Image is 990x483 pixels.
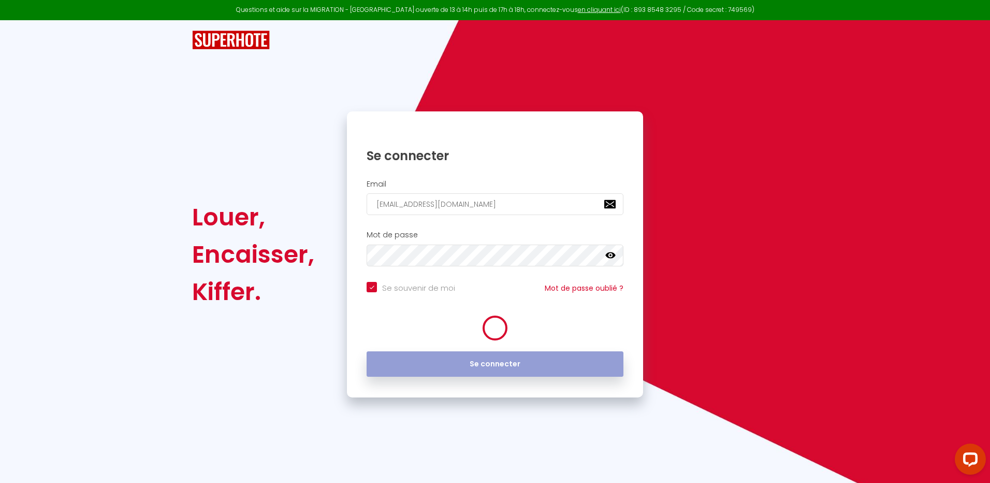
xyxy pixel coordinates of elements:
[367,231,623,239] h2: Mot de passe
[192,273,314,310] div: Kiffer.
[367,148,623,164] h1: Se connecter
[367,180,623,189] h2: Email
[192,31,270,50] img: SuperHote logo
[192,198,314,236] div: Louer,
[545,283,623,293] a: Mot de passe oublié ?
[578,5,621,14] a: en cliquant ici
[947,439,990,483] iframe: LiveChat chat widget
[192,236,314,273] div: Encaisser,
[367,193,623,215] input: Ton Email
[367,351,623,377] button: Se connecter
